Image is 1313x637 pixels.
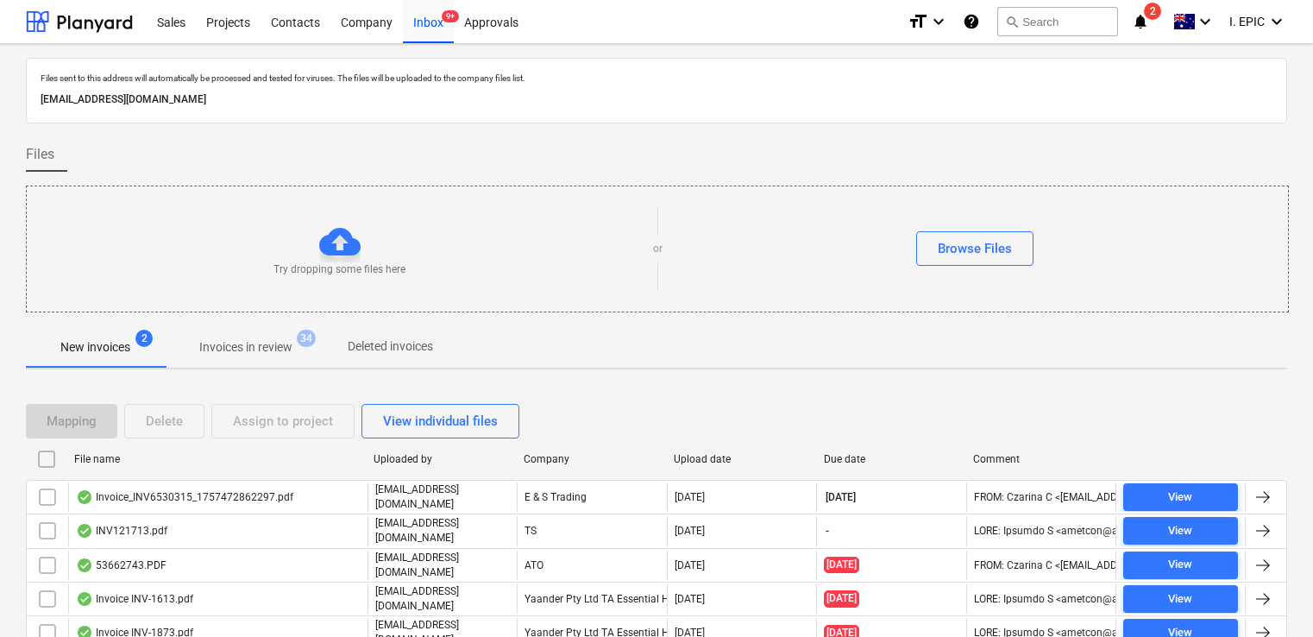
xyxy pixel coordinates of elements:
[1229,15,1265,28] span: I. EPIC
[383,410,498,432] div: View individual files
[74,453,360,465] div: File name
[908,11,928,32] i: format_size
[375,551,510,580] p: [EMAIL_ADDRESS][DOMAIN_NAME]
[41,91,1272,109] p: [EMAIL_ADDRESS][DOMAIN_NAME]
[1195,11,1216,32] i: keyboard_arrow_down
[273,262,405,277] p: Try dropping some files here
[1132,11,1149,32] i: notifications
[517,482,666,512] div: E & S Trading
[1144,3,1161,20] span: 2
[517,516,666,546] div: TS
[375,516,510,546] p: [EMAIL_ADDRESS][DOMAIN_NAME]
[675,559,705,571] div: [DATE]
[653,242,663,256] p: or
[135,330,153,347] span: 2
[824,524,831,539] span: -
[1168,488,1192,508] div: View
[76,490,293,504] div: Invoice_INV6530315_1757472862297.pdf
[1005,15,1019,28] span: search
[375,482,510,512] p: [EMAIL_ADDRESS][DOMAIN_NAME]
[375,584,510,614] p: [EMAIL_ADDRESS][DOMAIN_NAME]
[76,592,193,606] div: Invoice INV-1613.pdf
[1227,554,1313,637] iframe: Chat Widget
[1123,552,1238,579] button: View
[76,524,93,538] div: OCR finished
[1123,483,1238,511] button: View
[361,404,519,438] button: View individual files
[824,557,859,573] span: [DATE]
[374,453,510,465] div: Uploaded by
[824,453,960,465] div: Due date
[76,524,167,538] div: INV121713.pdf
[199,338,292,356] p: Invoices in review
[517,584,666,614] div: Yaander Pty Ltd TA Essential Height Safety
[1168,590,1192,609] div: View
[1168,521,1192,541] div: View
[674,453,810,465] div: Upload date
[76,558,166,572] div: 53662743.PDF
[824,490,858,505] span: [DATE]
[675,525,705,537] div: [DATE]
[675,491,705,503] div: [DATE]
[824,590,859,607] span: [DATE]
[973,453,1109,465] div: Comment
[1266,11,1287,32] i: keyboard_arrow_down
[60,338,130,356] p: New invoices
[297,330,316,347] span: 34
[963,11,980,32] i: Knowledge base
[76,490,93,504] div: OCR finished
[997,7,1118,36] button: Search
[524,453,660,465] div: Company
[26,144,54,165] span: Files
[517,551,666,580] div: ATO
[76,558,93,572] div: OCR finished
[1123,517,1238,545] button: View
[938,237,1012,260] div: Browse Files
[76,592,93,606] div: OCR finished
[928,11,949,32] i: keyboard_arrow_down
[675,593,705,605] div: [DATE]
[916,231,1033,266] button: Browse Files
[41,73,1272,84] p: Files sent to this address will automatically be processed and tested for viruses. The files will...
[1123,585,1238,613] button: View
[1168,555,1192,575] div: View
[26,186,1289,312] div: Try dropping some files hereorBrowse Files
[348,337,433,356] p: Deleted invoices
[442,10,459,22] span: 9+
